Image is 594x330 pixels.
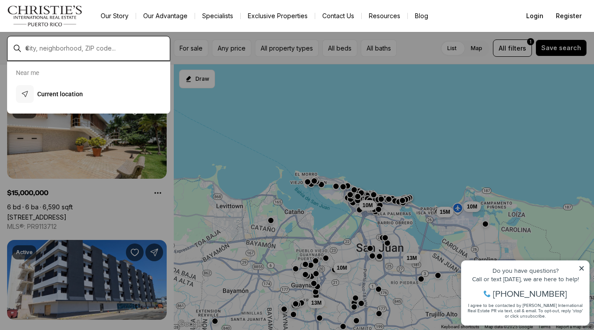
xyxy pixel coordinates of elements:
div: Do you have questions? [9,20,128,26]
img: logo [7,5,83,27]
button: Current location [12,82,165,106]
button: Login [521,7,549,25]
button: Contact Us [315,10,361,22]
span: Register [556,12,582,20]
a: Blog [408,10,435,22]
a: Exclusive Properties [241,10,315,22]
p: Near me [16,69,39,76]
a: Our Story [94,10,136,22]
span: [PHONE_NUMBER] [36,42,110,51]
p: Current location [37,90,83,98]
span: I agree to be contacted by [PERSON_NAME] International Real Estate PR via text, call & email. To ... [11,55,126,71]
div: Call or text [DATE], we are here to help! [9,28,128,35]
span: Login [526,12,543,20]
a: Our Advantage [136,10,195,22]
a: Resources [362,10,407,22]
button: Register [551,7,587,25]
a: Specialists [195,10,240,22]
